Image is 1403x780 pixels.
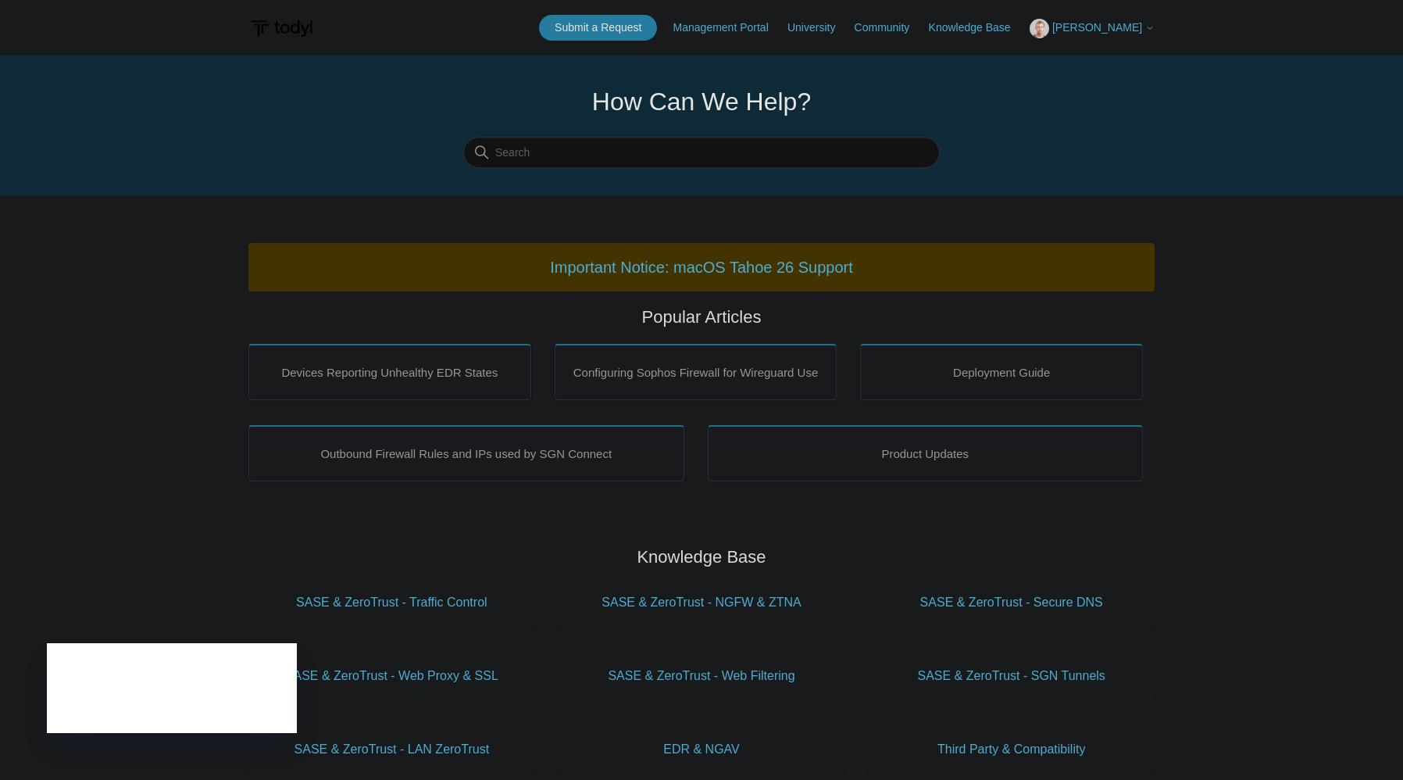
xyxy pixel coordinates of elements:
[539,15,657,41] a: Submit a Request
[248,344,531,400] a: Devices Reporting Unhealthy EDR States
[891,667,1131,685] span: SASE & ZeroTrust - SGN Tunnels
[272,740,512,759] span: SASE & ZeroTrust - LAN ZeroTrust
[708,425,1144,481] a: Product Updates
[463,138,940,169] input: Search
[891,593,1131,612] span: SASE & ZeroTrust - Secure DNS
[463,83,940,120] h1: How Can We Help?
[868,578,1155,628] a: SASE & ZeroTrust - Secure DNS
[272,593,512,612] span: SASE & ZeroTrust - Traffic Control
[559,725,845,775] a: EDR & NGAV
[673,20,784,36] a: Management Portal
[248,14,315,43] img: Todyl Support Center Help Center home page
[248,544,1155,570] h2: Knowledge Base
[868,651,1155,701] a: SASE & ZeroTrust - SGN Tunnels
[248,304,1155,330] h2: Popular Articles
[868,725,1155,775] a: Third Party & Compatibility
[860,344,1143,400] a: Deployment Guide
[559,578,845,628] a: SASE & ZeroTrust - NGFW & ZTNA
[855,20,926,36] a: Community
[272,667,512,685] span: SASE & ZeroTrust - Web Proxy & SSL
[47,643,297,733] iframe: Todyl Status
[550,259,853,276] a: Important Notice: macOS Tahoe 26 Support
[248,425,684,481] a: Outbound Firewall Rules and IPs used by SGN Connect
[248,578,535,628] a: SASE & ZeroTrust - Traffic Control
[787,20,851,36] a: University
[1052,21,1142,34] span: [PERSON_NAME]
[559,651,845,701] a: SASE & ZeroTrust - Web Filtering
[1030,19,1155,38] button: [PERSON_NAME]
[929,20,1026,36] a: Knowledge Base
[582,740,822,759] span: EDR & NGAV
[582,667,822,685] span: SASE & ZeroTrust - Web Filtering
[248,725,535,775] a: SASE & ZeroTrust - LAN ZeroTrust
[555,344,837,400] a: Configuring Sophos Firewall for Wireguard Use
[582,593,822,612] span: SASE & ZeroTrust - NGFW & ZTNA
[891,740,1131,759] span: Third Party & Compatibility
[248,651,535,701] a: SASE & ZeroTrust - Web Proxy & SSL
